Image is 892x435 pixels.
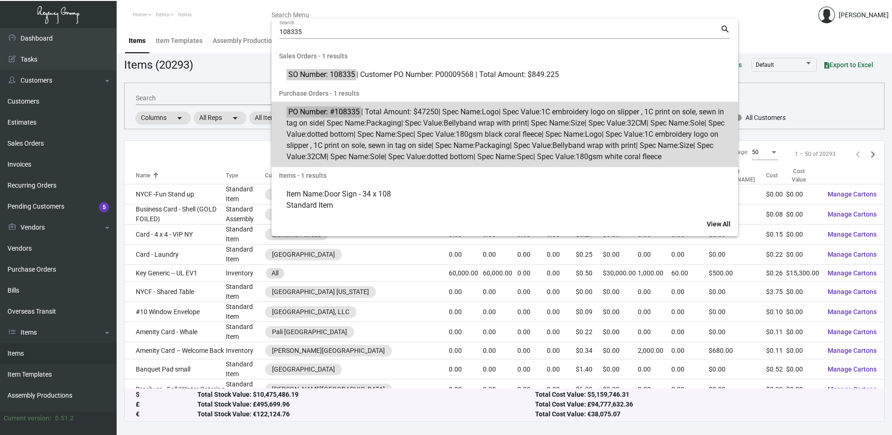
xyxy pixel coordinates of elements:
mat-icon: search [720,24,730,35]
mark: PO Number: #108335 [286,106,361,118]
span: 32CM [307,152,327,161]
div: Standard Item [286,200,733,211]
span: Sales Orders - 1 results [272,48,738,64]
span: Size [679,141,693,150]
span: | Total Amount: $47250 | Spec Name: | Spec Value: | Spec Name: | Spec Value: | Spec Name: | Spec ... [286,106,733,162]
span: Item Name: [286,189,733,211]
span: Spec [397,130,413,139]
span: Packaging [366,119,401,127]
span: dotted bottom [427,152,474,161]
span: 180gsm white coral fleece [576,152,662,161]
span: View All [707,220,731,228]
span: | Customer PO Number: P00009568 | Total Amount: $849.225 [286,69,733,80]
span: Door Sign - 34 x 108 [324,189,391,198]
span: Purchase Orders - 1 results [272,85,738,102]
div: Current version: [4,414,51,423]
span: Size [571,119,585,127]
span: Items - 1 results [272,167,738,184]
span: Bellyband wrap with print [552,141,636,150]
span: 32CM [627,119,647,127]
span: Spec [517,152,533,161]
div: 0.51.2 [55,414,74,423]
mark: SO Number: 108335 [286,69,356,80]
span: Logo [585,130,602,139]
span: Logo [482,107,499,116]
span: Bellyband wrap with print [444,119,527,127]
span: 180gsm black coral fleece [456,130,542,139]
span: Packaging [475,141,510,150]
span: Sole [370,152,384,161]
span: Sole [690,119,704,127]
span: dotted bottom [307,130,354,139]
